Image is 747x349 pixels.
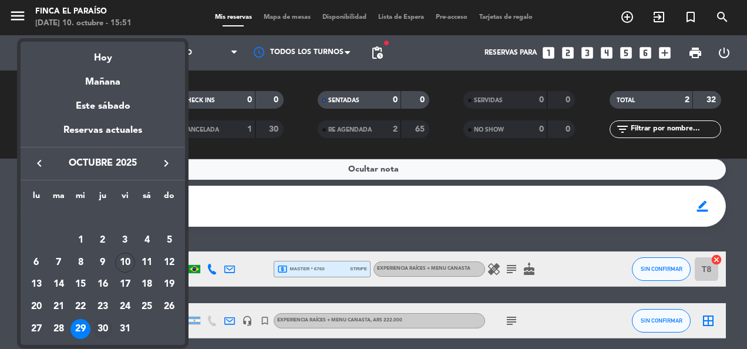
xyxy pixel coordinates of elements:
td: 4 de octubre de 2025 [136,229,159,251]
td: 16 de octubre de 2025 [92,273,114,296]
div: Este sábado [21,90,185,123]
button: keyboard_arrow_left [29,156,50,171]
div: 25 [137,297,157,317]
td: 2 de octubre de 2025 [92,229,114,251]
div: 31 [115,319,135,339]
th: sábado [136,189,159,207]
td: 13 de octubre de 2025 [25,273,48,296]
div: 15 [70,274,90,294]
i: keyboard_arrow_right [159,156,173,170]
td: 6 de octubre de 2025 [25,251,48,274]
td: 3 de octubre de 2025 [114,229,136,251]
td: 1 de octubre de 2025 [69,229,92,251]
div: 20 [26,297,46,317]
div: 3 [115,230,135,250]
td: 8 de octubre de 2025 [69,251,92,274]
td: OCT. [25,207,180,229]
div: 24 [115,297,135,317]
td: 23 de octubre de 2025 [92,296,114,318]
div: 22 [70,297,90,317]
span: octubre 2025 [50,156,156,171]
td: 21 de octubre de 2025 [48,296,70,318]
td: 24 de octubre de 2025 [114,296,136,318]
button: keyboard_arrow_right [156,156,177,171]
div: 14 [49,274,69,294]
td: 14 de octubre de 2025 [48,273,70,296]
div: 6 [26,253,46,273]
td: 15 de octubre de 2025 [69,273,92,296]
div: 12 [159,253,179,273]
td: 18 de octubre de 2025 [136,273,159,296]
div: 4 [137,230,157,250]
div: 5 [159,230,179,250]
div: 19 [159,274,179,294]
div: 11 [137,253,157,273]
div: 18 [137,274,157,294]
th: viernes [114,189,136,207]
div: 13 [26,274,46,294]
td: 7 de octubre de 2025 [48,251,70,274]
div: 23 [93,297,113,317]
div: 2 [93,230,113,250]
td: 17 de octubre de 2025 [114,273,136,296]
div: 9 [93,253,113,273]
div: 1 [70,230,90,250]
th: miércoles [69,189,92,207]
div: 27 [26,319,46,339]
div: 8 [70,253,90,273]
td: 11 de octubre de 2025 [136,251,159,274]
i: keyboard_arrow_left [32,156,46,170]
td: 19 de octubre de 2025 [158,273,180,296]
div: 21 [49,297,69,317]
div: 10 [115,253,135,273]
td: 5 de octubre de 2025 [158,229,180,251]
div: 17 [115,274,135,294]
div: 7 [49,253,69,273]
td: 28 de octubre de 2025 [48,318,70,340]
td: 27 de octubre de 2025 [25,318,48,340]
div: 16 [93,274,113,294]
div: Reservas actuales [21,123,185,147]
td: 12 de octubre de 2025 [158,251,180,274]
td: 31 de octubre de 2025 [114,318,136,340]
th: jueves [92,189,114,207]
div: Hoy [21,42,185,66]
td: 9 de octubre de 2025 [92,251,114,274]
td: 25 de octubre de 2025 [136,296,159,318]
div: 29 [70,319,90,339]
div: 26 [159,297,179,317]
th: lunes [25,189,48,207]
td: 20 de octubre de 2025 [25,296,48,318]
td: 30 de octubre de 2025 [92,318,114,340]
div: 28 [49,319,69,339]
td: 22 de octubre de 2025 [69,296,92,318]
td: 29 de octubre de 2025 [69,318,92,340]
th: domingo [158,189,180,207]
th: martes [48,189,70,207]
div: Mañana [21,66,185,90]
td: 26 de octubre de 2025 [158,296,180,318]
div: 30 [93,319,113,339]
td: 10 de octubre de 2025 [114,251,136,274]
